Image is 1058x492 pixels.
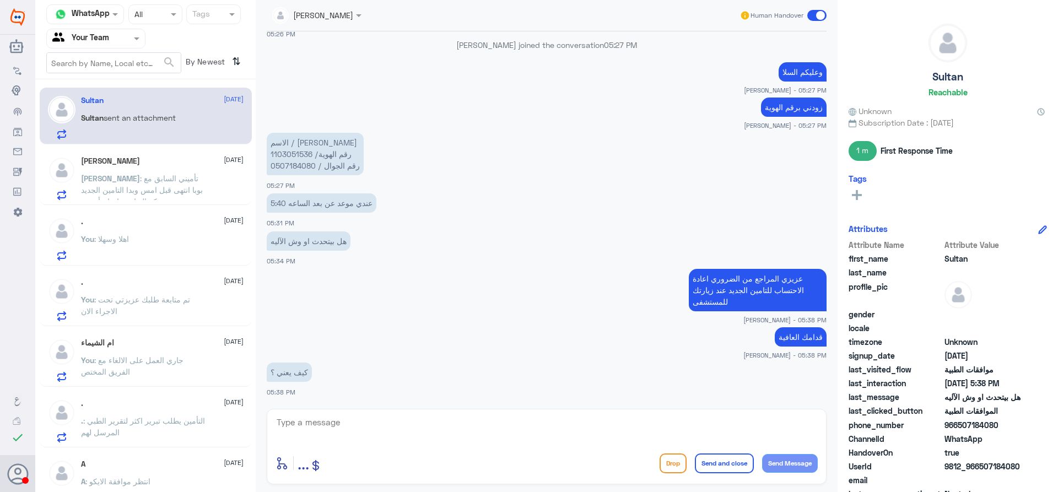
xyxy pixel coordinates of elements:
img: defaultAdmin.png [48,399,75,426]
span: You [81,355,94,365]
button: Avatar [7,463,28,484]
span: Sultan [81,113,104,122]
img: defaultAdmin.png [48,96,75,123]
h5: . [81,399,83,408]
span: 966507184080 [944,419,1024,431]
span: 05:31 PM [267,219,294,226]
h6: Tags [849,174,867,183]
span: last_name [849,267,942,278]
span: : انتظر موافقة الايكو [85,477,150,486]
p: 30/9/2025, 5:38 PM [689,269,827,311]
img: defaultAdmin.png [48,459,75,487]
span: 2025-09-30T14:25:58.646Z [944,350,1024,361]
i: ⇅ [232,52,241,71]
span: 9812_966507184080 [944,461,1024,472]
span: Attribute Name [849,239,942,251]
span: You [81,295,94,304]
button: Drop [660,453,687,473]
div: Tags [191,8,210,22]
button: Send and close [695,453,754,473]
span: [DATE] [224,276,244,286]
span: ChannelId [849,433,942,445]
p: 30/9/2025, 5:27 PM [779,62,827,82]
h6: Attributes [849,224,888,234]
span: [PERSON_NAME] - 05:27 PM [744,121,827,130]
img: yourTeam.svg [52,30,69,47]
span: 1 m [849,141,877,161]
span: signup_date [849,350,942,361]
h5: A [81,459,85,469]
h5: Sultan [81,96,104,105]
button: ... [298,451,309,475]
button: search [163,53,176,72]
span: You [81,234,94,244]
span: sent an attachment [104,113,176,122]
span: locale [849,322,942,334]
button: Send Message [762,454,818,473]
p: 30/9/2025, 5:38 PM [267,363,312,382]
h5: . [81,217,83,226]
span: 05:26 PM [267,30,295,37]
span: [PERSON_NAME] - 05:38 PM [743,315,827,325]
span: 05:27 PM [267,182,295,189]
span: [PERSON_NAME] [81,174,140,183]
span: [DATE] [224,155,244,165]
span: Sultan [944,253,1024,264]
span: : اهلا وسهلا [94,234,129,244]
span: ... [298,453,309,473]
span: first_name [849,253,942,264]
p: 30/9/2025, 5:38 PM [775,327,827,347]
span: 2025-09-30T14:38:36.2854039Z [944,377,1024,389]
span: : تم متابعة طلبك عزيزتي تحت الاجراء الان [81,295,190,316]
span: [DATE] [224,215,244,225]
img: Widebot Logo [10,8,25,26]
span: [PERSON_NAME] - 05:38 PM [743,350,827,360]
span: UserId [849,461,942,472]
span: : جاري العمل على الالغاء مع الفريق المختص [81,355,183,376]
span: [DATE] [224,337,244,347]
span: Subscription Date : [DATE] [849,117,1047,128]
img: defaultAdmin.png [929,24,967,62]
i: check [11,431,24,444]
span: First Response Time [881,145,953,156]
p: 30/9/2025, 5:31 PM [267,193,376,213]
span: 05:34 PM [267,257,295,264]
span: null [944,322,1024,334]
span: true [944,447,1024,458]
span: : التأمين يطلب تبرير اكثر لتقرير الطبي المرسل لهم [81,416,205,437]
h5: . [81,278,83,287]
span: profile_pic [849,281,942,306]
span: email [849,474,942,486]
span: A [81,477,85,486]
span: last_visited_flow [849,364,942,375]
span: 2 [944,433,1024,445]
span: 05:27 PM [604,40,637,50]
span: timezone [849,336,942,348]
h5: Sultan [932,71,963,83]
p: 30/9/2025, 5:27 PM [761,98,827,117]
span: Human Handover [751,10,803,20]
span: Unknown [944,336,1024,348]
span: هل بيتحدث او وش الآليه [944,391,1024,403]
span: . [81,416,83,425]
h5: ام الشيماء [81,338,114,348]
span: search [163,56,176,69]
span: null [944,474,1024,486]
p: 30/9/2025, 5:27 PM [267,133,364,175]
input: Search by Name, Local etc… [47,53,181,73]
span: موافقات الطبية [944,364,1024,375]
span: الموافقات الطبية [944,405,1024,417]
span: last_interaction [849,377,942,389]
p: 30/9/2025, 5:34 PM [267,231,350,251]
span: last_message [849,391,942,403]
span: : تأميني السابق مع بوبا انتهى قبل امس وبدا التامين الجديد مع شركة التعاونية احتاج أضيفه لحسابي [81,174,203,218]
img: whatsapp.png [52,6,69,23]
span: Unknown [849,105,892,117]
img: defaultAdmin.png [944,281,972,309]
span: [PERSON_NAME] - 05:27 PM [744,85,827,95]
h6: Reachable [929,87,968,97]
span: 05:38 PM [267,388,295,396]
span: phone_number [849,419,942,431]
span: [DATE] [224,458,244,468]
span: last_clicked_button [849,405,942,417]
